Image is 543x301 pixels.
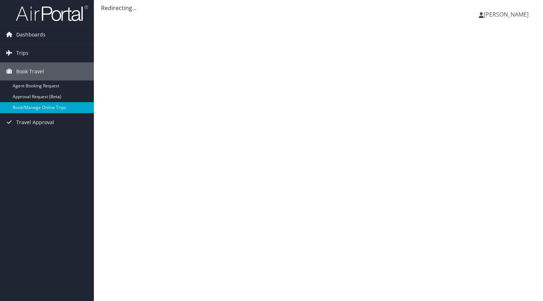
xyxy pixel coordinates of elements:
img: airportal-logo.png [16,5,88,22]
span: [PERSON_NAME] [484,10,529,18]
a: [PERSON_NAME] [479,4,536,25]
span: Travel Approval [16,113,54,131]
span: Trips [16,44,29,62]
span: Book Travel [16,62,44,80]
span: Dashboards [16,26,45,44]
div: Redirecting... [101,4,536,12]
